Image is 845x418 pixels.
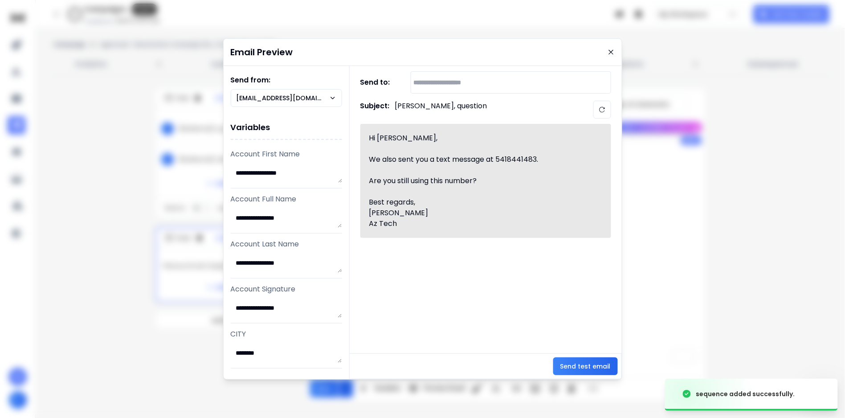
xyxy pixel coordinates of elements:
div: Hi [PERSON_NAME], [369,133,539,143]
p: Account Signature [231,284,342,295]
span: Messages [72,300,106,307]
button: Messages [59,278,118,314]
span: You’ll get replies here and in your email: ✉️ [PERSON_NAME][EMAIL_ADDRESS][DOMAIN_NAME] The team ... [29,31,438,38]
p: Account Full Name [231,194,342,205]
p: CITY [231,329,342,340]
button: Help [119,278,178,314]
span: Help [141,300,155,307]
div: Best regards, [369,186,539,208]
div: We also sent you a text message at 5418441483. [369,154,539,165]
div: [PERSON_NAME] [369,208,539,218]
img: Lakshita avatar [16,38,27,49]
button: Send test email [553,357,618,375]
div: [URL] [29,39,47,49]
span: Home [20,300,39,307]
div: Are you still using this number? [369,176,539,186]
img: Rohan avatar [9,38,20,49]
h1: Subject: [360,101,390,119]
div: sequence added successfully. [696,389,795,398]
h1: Send to: [360,77,396,88]
button: Send us a message [41,251,137,269]
p: [PERSON_NAME], question [395,101,487,119]
h1: Variables [231,116,342,140]
h1: Send from: [231,75,342,86]
p: [EMAIL_ADDRESS][DOMAIN_NAME] [237,94,329,102]
img: Raj avatar [13,31,24,42]
div: Az Tech [369,218,539,229]
p: Account Last Name [231,239,342,250]
div: • 1m ago [49,39,76,49]
p: Account First Name [231,149,342,160]
h1: Messages [66,4,114,19]
h1: Email Preview [231,46,293,58]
